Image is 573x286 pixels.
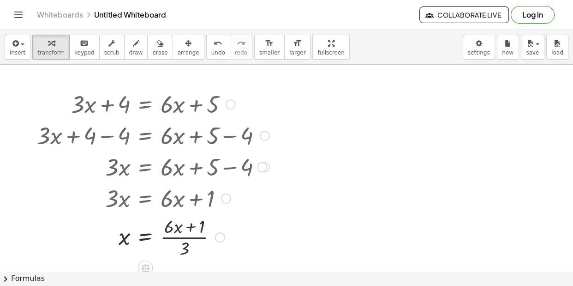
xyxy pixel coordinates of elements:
[312,35,349,60] button: fullscreen
[511,6,555,24] button: Log in
[237,38,245,49] i: redo
[289,49,305,56] span: larger
[124,35,148,60] button: draw
[427,11,501,19] span: Collaborate Live
[173,35,204,60] button: arrange
[463,35,495,60] button: settings
[235,49,247,56] span: redo
[497,35,519,60] button: new
[551,49,563,56] span: load
[152,49,167,56] span: erase
[293,38,302,49] i: format_size
[178,49,199,56] span: arrange
[521,35,544,60] button: save
[284,35,310,60] button: format_sizelarger
[317,49,344,56] span: fullscreen
[502,49,513,56] span: new
[74,49,95,56] span: keypad
[5,35,30,60] button: insert
[104,49,119,56] span: scrub
[99,35,125,60] button: scrub
[129,49,143,56] span: draw
[526,49,539,56] span: save
[69,35,100,60] button: keyboardkeypad
[138,261,153,275] div: Apply the same math to both sides of the equation
[37,49,65,56] span: transform
[10,49,25,56] span: insert
[419,6,509,23] button: Collaborate Live
[11,7,26,22] button: Toggle navigation
[468,49,490,56] span: settings
[37,10,83,19] a: Whiteboards
[211,49,225,56] span: undo
[230,35,252,60] button: redoredo
[32,35,70,60] button: transform
[259,49,280,56] span: smaller
[214,38,222,49] i: undo
[254,35,285,60] button: format_sizesmaller
[546,35,568,60] button: load
[147,35,173,60] button: erase
[80,38,89,49] i: keyboard
[206,35,230,60] button: undoundo
[265,38,274,49] i: format_size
